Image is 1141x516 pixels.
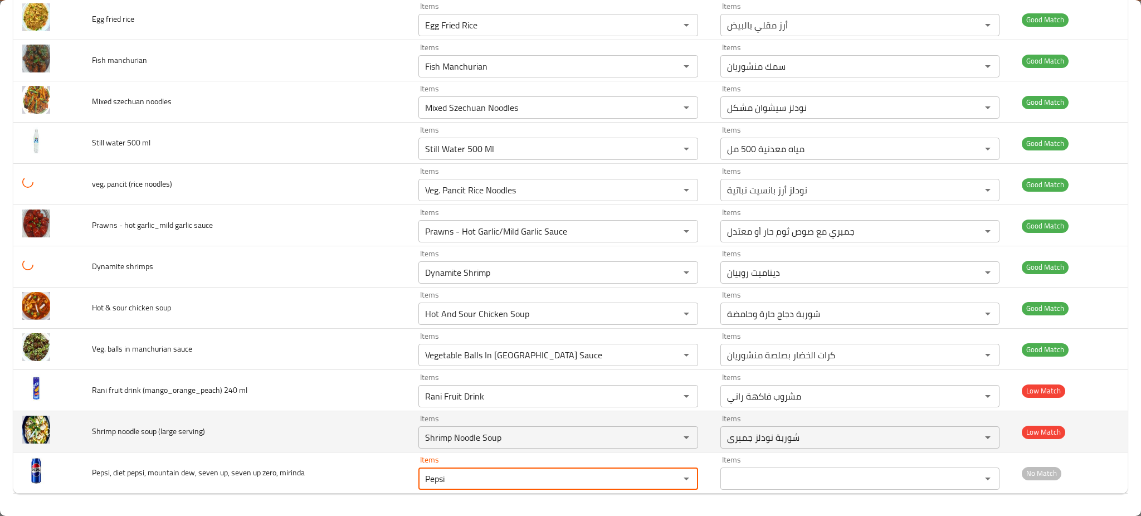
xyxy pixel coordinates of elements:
[679,141,694,157] button: Open
[679,471,694,486] button: Open
[1022,13,1069,26] span: Good Match
[22,45,50,72] img: Fish manchurian
[1022,261,1069,274] span: Good Match
[92,135,150,150] span: Still water 500 ml
[22,374,50,402] img: Rani fruit drink (mango_orange_peach) 240 ml
[980,141,996,157] button: Open
[679,182,694,198] button: Open
[92,53,147,67] span: Fish manchurian
[92,259,153,274] span: Dynamite shrimps
[1022,384,1065,397] span: Low Match
[22,3,50,31] img: Egg fried rice
[92,218,213,232] span: Prawns - hot garlic_mild garlic sauce
[679,59,694,74] button: Open
[22,292,50,320] img: Hot & sour chicken soup
[980,388,996,404] button: Open
[980,17,996,33] button: Open
[980,100,996,115] button: Open
[1022,467,1061,480] span: No Match
[92,424,205,439] span: Shrimp noodle soup (large serving)
[980,471,996,486] button: Open
[22,457,50,485] img: Pepsi, diet pepsi, mountain dew, seven up, seven up zero, mirinda
[92,177,172,191] span: veg. pancit (rice noodles)
[1022,96,1069,109] span: Good Match
[1022,55,1069,67] span: Good Match
[1022,426,1065,439] span: Low Match
[980,347,996,363] button: Open
[679,430,694,445] button: Open
[92,94,172,109] span: Mixed szechuan noodles
[1022,302,1069,315] span: Good Match
[92,300,171,315] span: Hot & sour chicken soup
[92,342,192,356] span: Veg. balls in manchurian sauce
[980,265,996,280] button: Open
[980,430,996,445] button: Open
[679,265,694,280] button: Open
[679,223,694,239] button: Open
[980,223,996,239] button: Open
[22,210,50,237] img: Prawns - hot garlic_mild garlic sauce
[679,100,694,115] button: Open
[1022,178,1069,191] span: Good Match
[92,12,134,26] span: Egg fried rice
[92,383,247,397] span: Rani fruit drink (mango_orange_peach) 240 ml
[1022,137,1069,150] span: Good Match
[92,465,305,480] span: Pepsi, diet pepsi, mountain dew, seven up, seven up zero, mirinda
[22,86,50,114] img: Mixed szechuan noodles
[679,347,694,363] button: Open
[980,182,996,198] button: Open
[679,388,694,404] button: Open
[22,416,50,444] img: Shrimp noodle soup (large serving)
[1022,220,1069,232] span: Good Match
[980,306,996,322] button: Open
[1022,343,1069,356] span: Good Match
[22,127,50,155] img: Still water 500 ml
[679,306,694,322] button: Open
[980,59,996,74] button: Open
[679,17,694,33] button: Open
[22,333,50,361] img: Veg__ balls in manchurian sauce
